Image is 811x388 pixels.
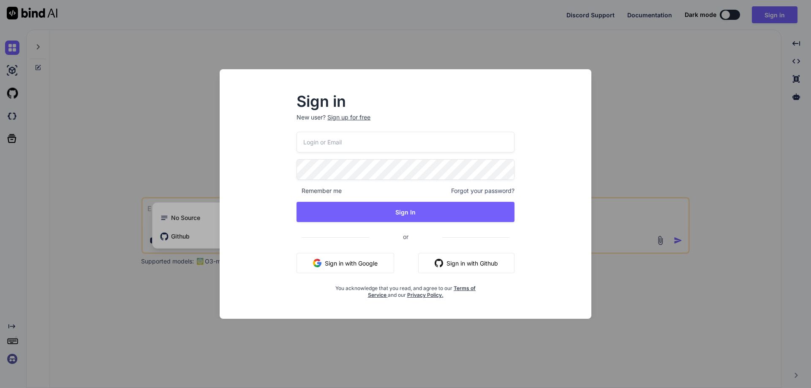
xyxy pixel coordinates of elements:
div: Sign up for free [327,113,370,122]
p: New user? [297,113,514,132]
h2: Sign in [297,95,514,108]
img: github [435,259,443,267]
span: or [369,226,442,247]
button: Sign In [297,202,514,222]
a: Privacy Policy. [407,292,444,298]
img: google [313,259,321,267]
span: Forgot your password? [451,187,514,195]
button: Sign in with Github [418,253,514,273]
div: You acknowledge that you read, and agree to our and our [333,280,478,298]
a: Terms of Service [368,285,476,298]
input: Login or Email [297,132,514,152]
button: Sign in with Google [297,253,394,273]
span: Remember me [297,187,342,195]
